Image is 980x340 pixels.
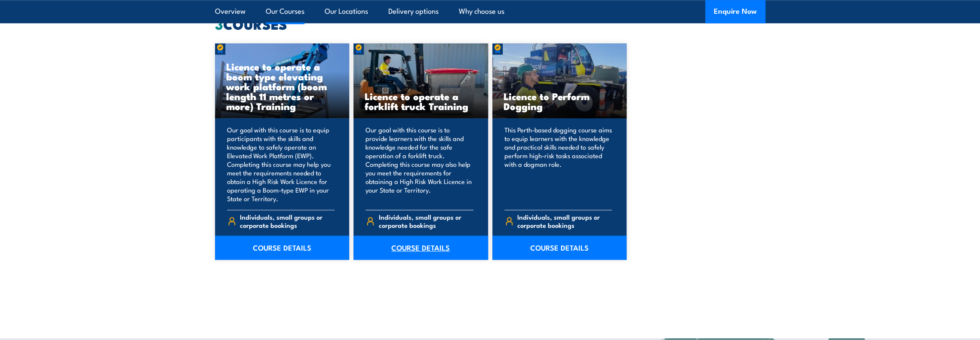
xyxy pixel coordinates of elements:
p: Our goal with this course is to equip participants with the skills and knowledge to safely operat... [227,126,335,203]
span: Individuals, small groups or corporate bookings [517,213,612,229]
h3: Licence to Perform Dogging [504,91,616,111]
h3: Licence to operate a forklift truck Training [365,91,477,111]
p: This Perth-based dogging course aims to equip learners with the knowledge and practical skills ne... [504,126,612,203]
strong: 3 [215,13,223,34]
a: COURSE DETAILS [492,236,627,260]
a: COURSE DETAILS [353,236,488,260]
a: COURSE DETAILS [215,236,350,260]
span: Individuals, small groups or corporate bookings [240,213,335,229]
h3: Licence to operate a boom type elevating work platform (boom length 11 metres or more) Training [226,61,338,111]
span: Individuals, small groups or corporate bookings [379,213,473,229]
p: Our goal with this course is to provide learners with the skills and knowledge needed for the saf... [366,126,473,203]
h2: COURSES [215,18,765,30]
